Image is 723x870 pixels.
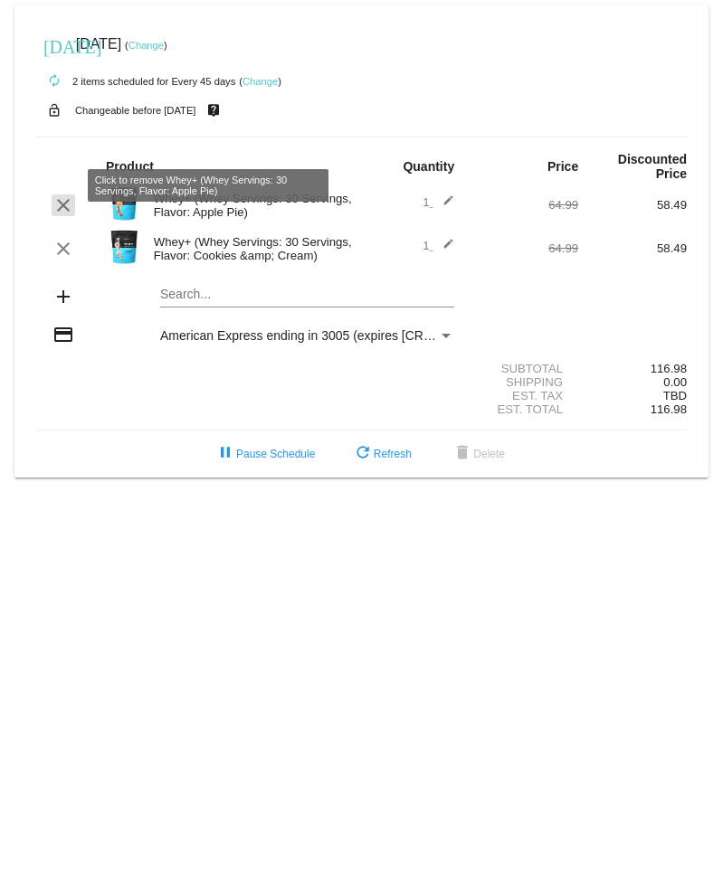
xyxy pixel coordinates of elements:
[578,362,687,375] div: 116.98
[423,195,454,209] span: 1
[160,328,454,343] mat-select: Payment Method
[452,443,473,465] mat-icon: delete
[43,99,65,122] mat-icon: lock_open
[43,71,65,92] mat-icon: autorenew
[663,375,687,389] span: 0.00
[128,40,164,51] a: Change
[470,362,578,375] div: Subtotal
[52,238,74,260] mat-icon: clear
[239,76,281,87] small: ( )
[452,448,505,460] span: Delete
[352,448,412,460] span: Refresh
[437,438,519,470] button: Delete
[52,194,74,216] mat-icon: clear
[203,99,224,122] mat-icon: live_help
[160,288,454,302] input: Search...
[618,152,687,181] strong: Discounted Price
[145,192,362,219] div: Whey+ (Whey Servings: 30 Servings, Flavor: Apple Pie)
[52,324,74,345] mat-icon: credit_card
[43,34,65,56] mat-icon: [DATE]
[125,40,167,51] small: ( )
[52,286,74,307] mat-icon: add
[338,438,426,470] button: Refresh
[106,185,142,222] img: Image-1-Carousel-Whey-2lb-Apple-Pie-1000x1000-Transp.png
[578,198,687,212] div: 58.49
[106,159,154,174] strong: Product
[160,328,542,343] span: American Express ending in 3005 (expires [CREDIT_CARD_DATA])
[578,241,687,255] div: 58.49
[663,389,687,402] span: TBD
[75,105,196,116] small: Changeable before [DATE]
[433,238,454,260] mat-icon: edit
[423,239,454,252] span: 1
[470,389,578,402] div: Est. Tax
[243,76,278,87] a: Change
[106,229,142,265] img: Image-1-Carousel-Whey-2lb-Cookies-n-Cream-no-badge-Transp.png
[214,448,315,460] span: Pause Schedule
[651,402,687,416] span: 116.98
[470,375,578,389] div: Shipping
[145,235,362,262] div: Whey+ (Whey Servings: 30 Servings, Flavor: Cookies &amp; Cream)
[36,76,235,87] small: 2 items scheduled for Every 45 days
[200,438,329,470] button: Pause Schedule
[470,198,578,212] div: 64.99
[214,443,236,465] mat-icon: pause
[403,159,454,174] strong: Quantity
[352,443,374,465] mat-icon: refresh
[433,194,454,216] mat-icon: edit
[470,241,578,255] div: 64.99
[470,402,578,416] div: Est. Total
[547,159,578,174] strong: Price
